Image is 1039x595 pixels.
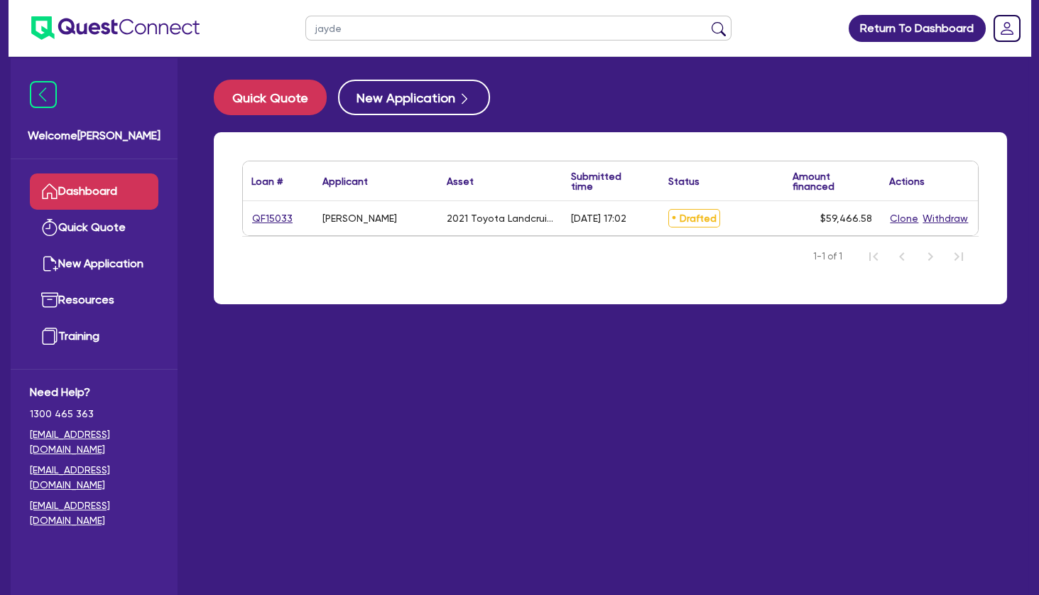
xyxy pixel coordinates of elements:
img: quick-quote [41,219,58,236]
a: New Application [30,246,158,282]
a: [EMAIL_ADDRESS][DOMAIN_NAME] [30,463,158,493]
span: $59,466.58 [820,213,872,224]
div: Loan # [251,176,283,186]
a: Dashboard [30,173,158,210]
span: Need Help? [30,384,158,401]
div: [PERSON_NAME] [322,213,397,224]
button: Previous Page [888,242,916,271]
div: Amount financed [793,171,873,191]
img: quest-connect-logo-blue [31,16,200,40]
div: 2021 Toyota Landcruiser 7 seris duel cab GXL [447,213,554,224]
a: Quick Quote [30,210,158,246]
span: 1-1 of 1 [813,250,842,264]
button: Clone [889,210,919,227]
a: Training [30,318,158,355]
img: resources [41,291,58,309]
button: New Application [338,80,490,115]
button: Withdraw [922,210,969,227]
a: [EMAIL_ADDRESS][DOMAIN_NAME] [30,427,158,457]
div: Submitted time [571,171,638,191]
a: Quick Quote [214,80,338,115]
span: 1300 465 363 [30,407,158,422]
div: Actions [889,176,925,186]
a: Resources [30,282,158,318]
span: Welcome [PERSON_NAME] [28,127,161,144]
div: Applicant [322,176,368,186]
div: Asset [447,176,474,186]
a: Return To Dashboard [849,15,986,42]
button: Last Page [945,242,973,271]
input: Search by name, application ID or mobile number... [305,16,731,41]
button: Quick Quote [214,80,327,115]
div: [DATE] 17:02 [571,213,626,224]
img: icon-menu-close [30,81,57,108]
button: Next Page [916,242,945,271]
a: Dropdown toggle [989,10,1026,47]
span: Drafted [668,209,720,227]
img: training [41,328,58,345]
img: new-application [41,255,58,272]
a: QF15033 [251,210,293,227]
a: [EMAIL_ADDRESS][DOMAIN_NAME] [30,498,158,528]
div: Status [668,176,700,186]
button: First Page [859,242,888,271]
